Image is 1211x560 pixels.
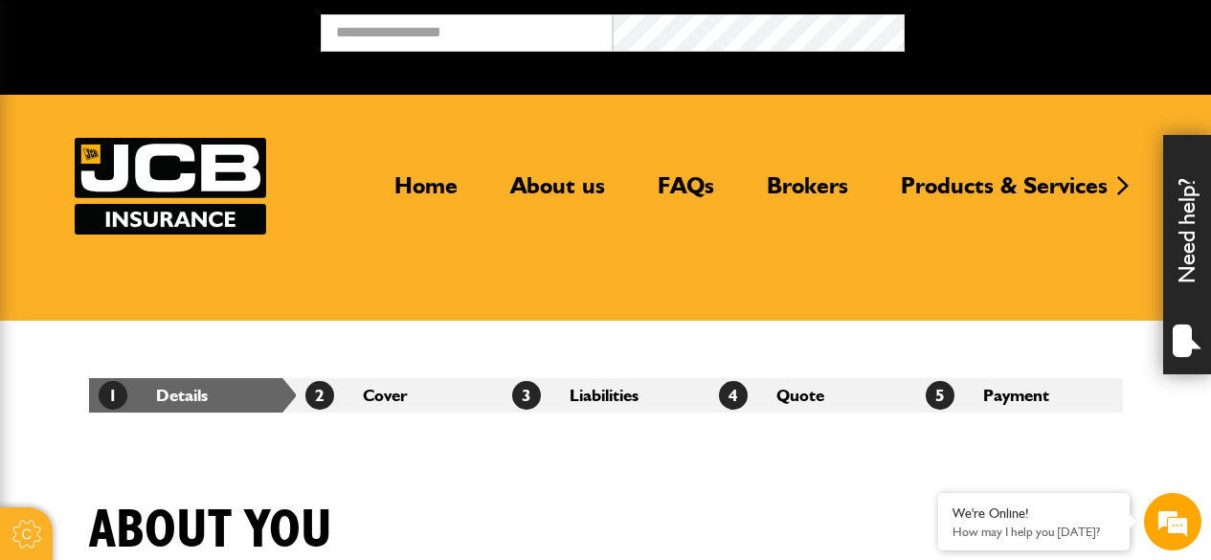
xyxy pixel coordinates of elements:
[905,14,1197,44] button: Broker Login
[305,381,334,410] span: 2
[99,381,127,410] span: 1
[709,378,916,413] li: Quote
[953,525,1115,539] p: How may I help you today?
[89,378,296,413] li: Details
[916,378,1123,413] li: Payment
[926,381,954,410] span: 5
[512,381,541,410] span: 3
[380,171,472,215] a: Home
[752,171,863,215] a: Brokers
[75,138,266,235] img: JCB Insurance Services logo
[75,138,266,235] a: JCB Insurance Services
[296,378,503,413] li: Cover
[496,171,619,215] a: About us
[953,505,1115,522] div: We're Online!
[643,171,729,215] a: FAQs
[503,378,709,413] li: Liabilities
[886,171,1122,215] a: Products & Services
[719,381,748,410] span: 4
[1163,135,1211,374] div: Need help?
